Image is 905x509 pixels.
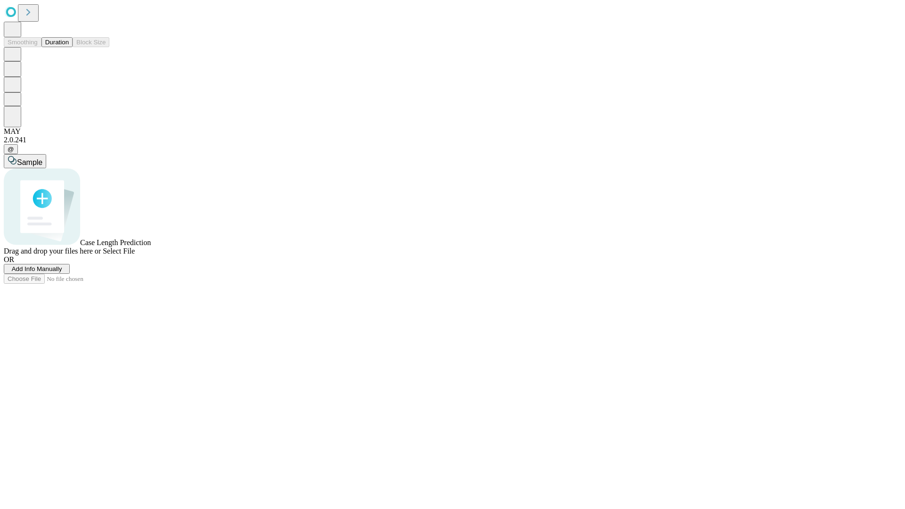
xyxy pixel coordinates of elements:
[12,265,62,272] span: Add Info Manually
[4,136,901,144] div: 2.0.241
[4,255,14,263] span: OR
[4,144,18,154] button: @
[4,247,101,255] span: Drag and drop your files here or
[73,37,109,47] button: Block Size
[8,146,14,153] span: @
[103,247,135,255] span: Select File
[80,238,151,246] span: Case Length Prediction
[4,264,70,274] button: Add Info Manually
[4,154,46,168] button: Sample
[41,37,73,47] button: Duration
[17,158,42,166] span: Sample
[4,127,901,136] div: MAY
[4,37,41,47] button: Smoothing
